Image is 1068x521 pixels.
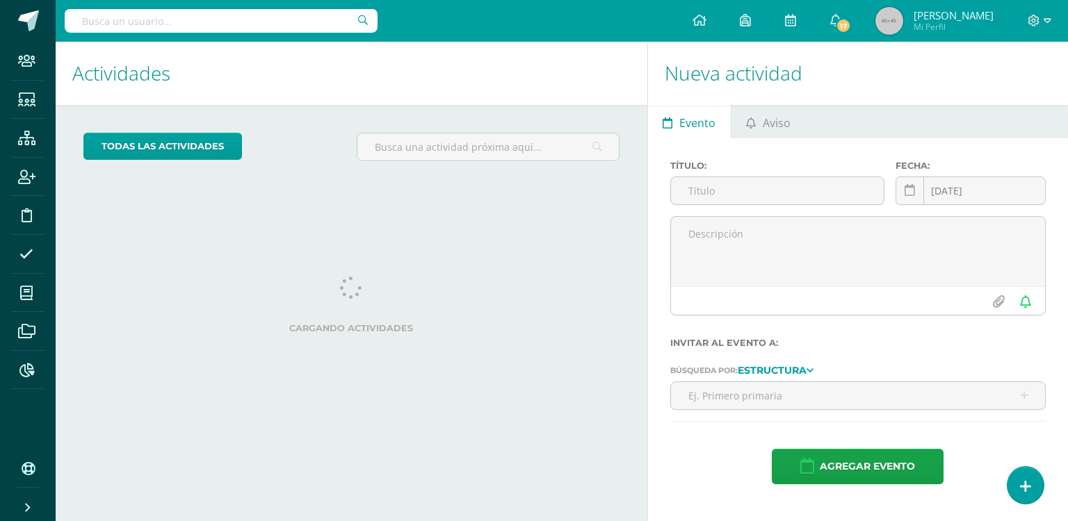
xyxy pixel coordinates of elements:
span: [PERSON_NAME] [914,8,994,22]
input: Busca un usuario... [65,9,378,33]
span: Búsqueda por: [670,365,738,375]
input: Busca una actividad próxima aquí... [357,133,618,160]
a: Evento [648,105,731,138]
a: todas las Actividades [83,133,242,160]
img: 45x45 [875,7,903,35]
input: Fecha de entrega [896,177,1045,204]
h1: Actividades [72,42,631,105]
h1: Nueva actividad [665,42,1051,105]
strong: Estructura [738,364,807,377]
span: 17 [836,18,851,33]
label: Cargando actividades [83,323,620,333]
button: Agregar evento [772,449,944,484]
input: Título [671,177,884,204]
a: Aviso [731,105,806,138]
label: Fecha: [896,160,1046,171]
a: Estructura [738,365,814,374]
span: Agregar evento [820,449,915,483]
label: Título: [670,160,885,171]
span: Mi Perfil [914,21,994,33]
label: Invitar al evento a: [670,338,1046,348]
span: Evento [679,106,715,140]
span: Aviso [763,106,791,140]
input: Ej. Primero primaria [671,382,1045,409]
